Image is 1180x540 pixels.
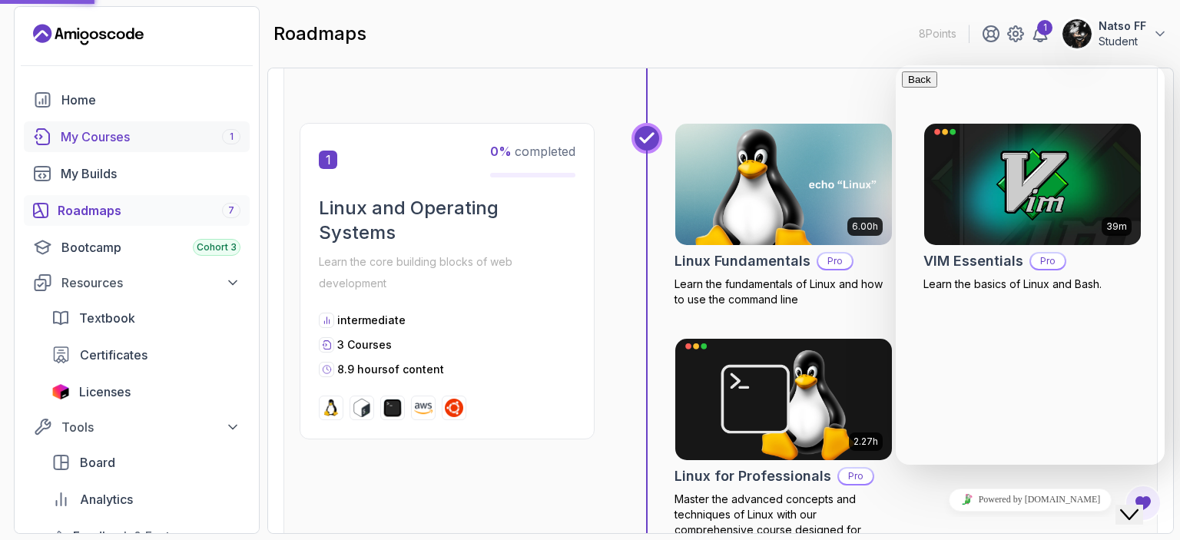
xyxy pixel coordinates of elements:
div: 1 [1037,20,1052,35]
a: Linux Fundamentals card6.00hLinux FundamentalsProLearn the fundamentals of Linux and how to use t... [675,123,893,307]
div: Home [61,91,240,109]
button: Tools [24,413,250,441]
p: Pro [818,253,852,269]
a: roadmaps [24,195,250,226]
span: Licenses [79,383,131,401]
span: 1 [319,151,337,169]
p: Natso FF [1099,18,1146,34]
p: intermediate [337,313,406,328]
span: Analytics [80,490,133,509]
div: Tools [61,418,240,436]
div: Resources [61,273,240,292]
button: user profile imageNatso FFStudent [1062,18,1168,49]
span: completed [490,144,575,159]
p: 8.9 hours of content [337,362,444,377]
a: Landing page [33,22,144,47]
span: Cohort 3 [197,241,237,253]
a: bootcamp [24,232,250,263]
iframe: chat widget [896,65,1165,465]
p: 6.00h [852,220,878,233]
a: textbook [42,303,250,333]
img: Linux Fundamentals card [675,124,892,245]
button: Resources [24,269,250,297]
p: Pro [839,469,873,484]
p: 8 Points [919,26,956,41]
img: aws logo [414,399,433,417]
a: board [42,447,250,478]
div: Bootcamp [61,238,240,257]
h2: Linux and Operating Systems [319,196,575,245]
h2: Linux for Professionals [675,465,831,487]
a: 1 [1031,25,1049,43]
h2: roadmaps [273,22,366,46]
p: Student [1099,34,1146,49]
span: Board [80,453,115,472]
iframe: chat widget [896,482,1165,517]
div: My Builds [61,164,240,183]
a: certificates [42,340,250,370]
img: bash logo [353,399,371,417]
p: Learn the core building blocks of web development [319,251,575,294]
span: 7 [228,204,234,217]
img: ubuntu logo [445,399,463,417]
span: Certificates [80,346,147,364]
p: Learn the fundamentals of Linux and how to use the command line [675,277,893,307]
p: 2.27h [854,436,878,448]
a: builds [24,158,250,189]
span: 1 [230,131,234,143]
span: Textbook [79,309,135,327]
a: licenses [42,376,250,407]
div: My Courses [61,128,240,146]
img: terminal logo [383,399,402,417]
div: Roadmaps [58,201,240,220]
img: Linux for Professionals card [675,339,892,460]
img: jetbrains icon [51,384,70,399]
img: linux logo [322,399,340,417]
a: analytics [42,484,250,515]
span: 3 Courses [337,338,392,351]
a: home [24,84,250,115]
span: 0 % [490,144,512,159]
h2: Linux Fundamentals [675,250,810,272]
iframe: chat widget [1115,479,1165,525]
a: courses [24,121,250,152]
img: user profile image [1062,19,1092,48]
